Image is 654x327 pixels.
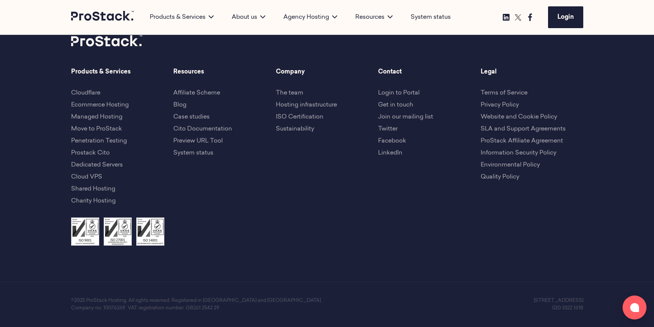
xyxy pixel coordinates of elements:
[71,186,115,192] a: Shared Hosting
[276,126,314,132] a: Sustainability
[71,11,135,24] a: Prostack logo
[327,297,583,304] p: [STREET_ADDRESS]
[71,304,327,312] p: Company no. 10076269. VAT registration number: GB261 2542 29
[71,114,122,120] a: Managed Hosting
[71,138,127,144] a: Penetration Testing
[481,174,519,180] a: Quality Policy
[378,138,406,144] a: Facebook
[276,114,323,120] a: ISO Certification
[346,13,402,22] div: Resources
[481,150,556,156] a: Information Security Policy
[173,138,223,144] a: Preview URL Tool
[481,114,557,120] a: Website and Cookie Policy
[378,67,481,76] span: Contact
[276,67,378,76] span: Company
[481,102,519,108] a: Privacy Policy
[71,102,129,108] a: Ecommerce Hosting
[71,162,123,168] a: Dedicated Servers
[481,138,563,144] a: ProStack Affiliate Agreement
[378,150,402,156] a: LinkedIn
[173,126,232,132] a: Cito Documentation
[71,67,174,76] span: Products & Services
[71,35,142,49] a: Prostack logo
[274,13,346,22] div: Agency Hosting
[71,126,122,132] a: Move to ProStack
[71,90,100,96] a: Cloudflare
[481,126,566,132] a: SLA and Support Agreements
[548,6,583,28] a: Login
[173,150,213,156] a: System status
[173,90,220,96] a: Affiliate Scheme
[276,102,337,108] a: Hosting infrastructure
[71,198,116,204] a: Charity Hosting
[173,67,276,76] span: Resources
[276,90,303,96] a: The team
[378,90,420,96] a: Login to Portal
[71,174,102,180] a: Cloud VPS
[173,102,186,108] a: Blog
[411,13,451,22] a: System status
[557,14,574,20] span: Login
[71,297,327,304] p: ©2025 ProStack Hosting. All rights reserved. Registered in [GEOGRAPHIC_DATA] and [GEOGRAPHIC_DATA].
[378,126,398,132] a: Twitter
[481,67,583,76] span: Legal
[552,306,583,310] a: 020 3322 1618
[378,114,433,120] a: Join our mailing list
[173,114,210,120] a: Case studies
[481,90,527,96] a: Terms of Service
[223,13,274,22] div: About us
[623,295,647,319] button: Open chat window
[71,150,110,156] a: Prostack Cito
[481,162,540,168] a: Environmental Policy
[141,13,223,22] div: Products & Services
[378,102,413,108] a: Get in touch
